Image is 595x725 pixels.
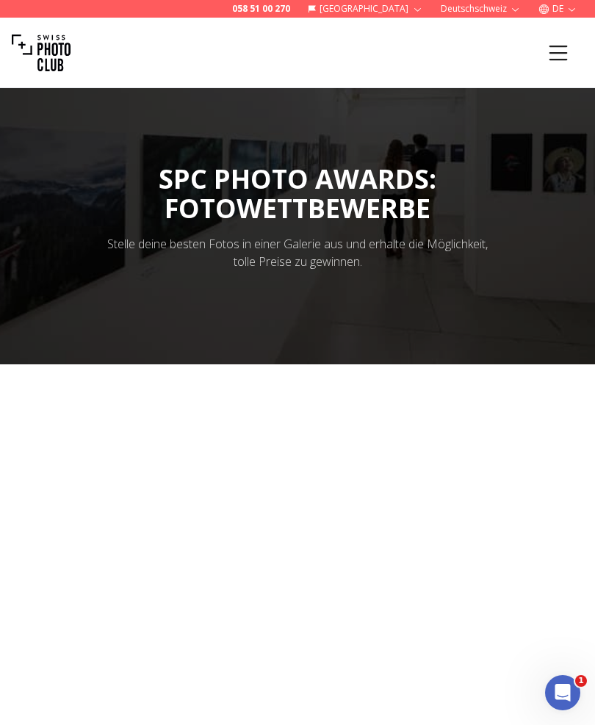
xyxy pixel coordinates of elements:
div: Stelle deine besten Fotos in einer Galerie aus und erhalte die Möglichkeit, tolle Preise zu gewin... [98,235,497,270]
iframe: Intercom live chat [545,675,580,710]
a: 058 51 00 270 [232,3,290,15]
img: Swiss photo club [12,24,71,82]
button: Menu [533,28,583,78]
span: 1 [575,675,587,687]
div: FOTOWETTBEWERBE [159,194,436,223]
span: SPC PHOTO AWARDS: [159,161,436,223]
